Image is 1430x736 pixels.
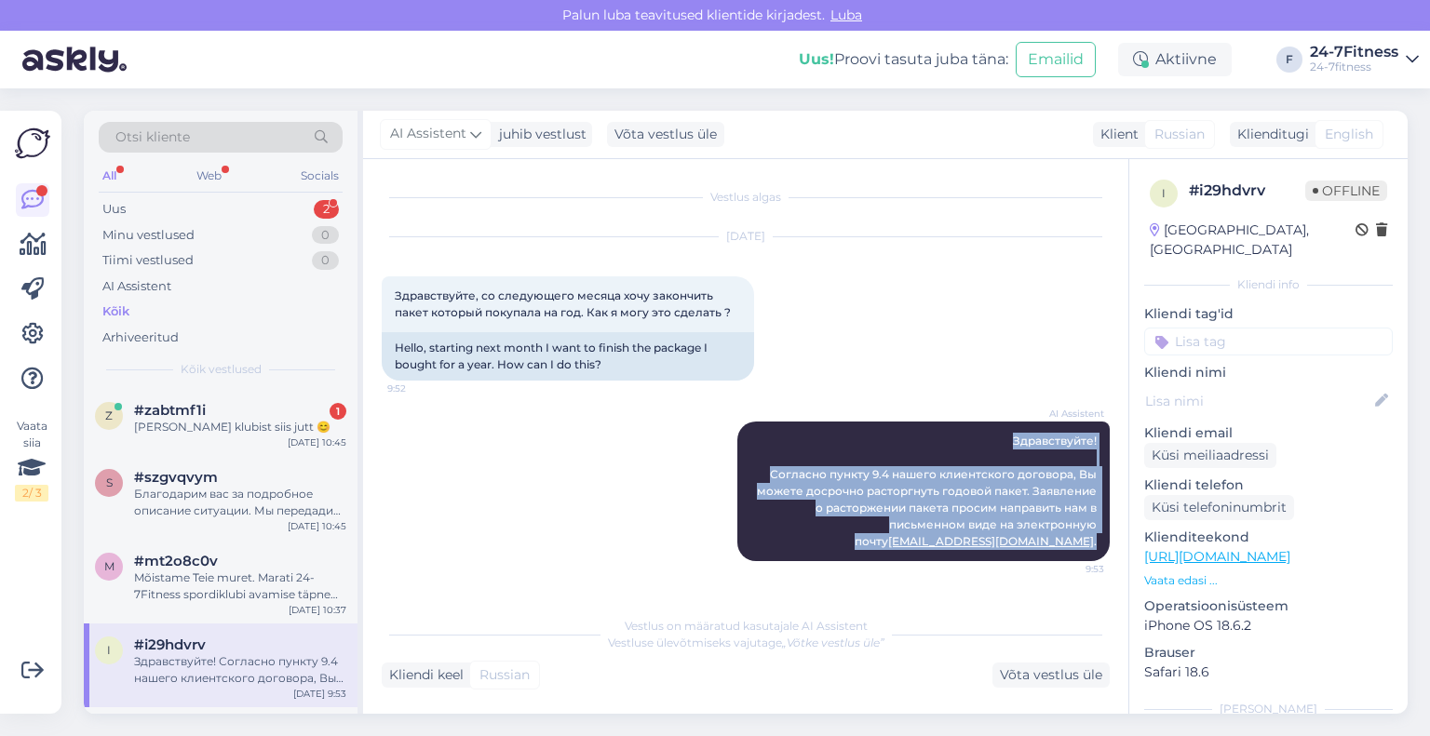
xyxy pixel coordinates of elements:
[825,7,868,23] span: Luba
[382,665,464,685] div: Kliendi keel
[782,636,884,649] i: „Võtke vestlus üle”
[15,485,48,502] div: 2 / 3
[390,124,466,144] span: AI Assistent
[104,559,115,573] span: m
[312,226,339,245] div: 0
[1310,45,1398,60] div: 24-7Fitness
[1144,596,1393,616] p: Operatsioonisüsteem
[1325,125,1373,144] span: English
[134,636,206,653] span: #i29hdvrv
[181,361,262,378] span: Kõik vestlused
[608,636,884,649] span: Vestluse ülevõtmiseks vajutage
[102,302,129,321] div: Kõik
[1144,443,1276,468] div: Küsi meiliaadressi
[15,126,50,161] img: Askly Logo
[293,687,346,701] div: [DATE] 9:53
[314,200,339,219] div: 2
[1144,616,1393,636] p: iPhone OS 18.6.2
[799,48,1008,71] div: Proovi tasuta juba täna:
[134,653,346,687] div: Здравствуйте! Согласно пункту 9.4 нашего клиентского договора, Вы можете досрочно расторгнуть год...
[1118,43,1232,76] div: Aktiivne
[134,469,218,486] span: #szgvqvym
[134,419,346,435] div: [PERSON_NAME] klubist siis jutt 😊
[1310,45,1419,74] a: 24-7Fitness24-7fitness
[1154,125,1205,144] span: Russian
[1144,423,1393,443] p: Kliendi email
[15,418,48,502] div: Vaata siia
[1305,181,1387,201] span: Offline
[1144,475,1393,495] p: Kliendi telefon
[1150,221,1356,260] div: [GEOGRAPHIC_DATA], [GEOGRAPHIC_DATA]
[1144,495,1294,520] div: Küsi telefoninumbrit
[1144,643,1393,662] p: Brauser
[288,435,346,449] div: [DATE] 10:45
[992,662,1110,688] div: Võta vestlus üle
[1162,186,1166,200] span: i
[1144,548,1290,565] a: [URL][DOMAIN_NAME]
[1144,572,1393,589] p: Vaata edasi ...
[107,643,111,657] span: i
[382,332,754,381] div: Hello, starting next month I want to finish the package I bought for a year. How can I do this?
[102,200,126,219] div: Uus
[134,402,206,419] span: #zabtmf1i
[1144,328,1393,355] input: Lisa tag
[387,381,457,395] span: 9:52
[102,277,171,296] div: AI Assistent
[625,619,868,633] span: Vestlus on määratud kasutajale AI Assistent
[1034,562,1104,576] span: 9:53
[115,127,190,147] span: Otsi kliente
[757,434,1099,548] span: Здравствуйте! Согласно пункту 9.4 нашего клиентского договора, Вы можете досрочно расторгнуть год...
[1093,125,1139,144] div: Klient
[99,164,120,188] div: All
[1144,662,1393,682] p: Safari 18.6
[1034,407,1104,421] span: AI Assistent
[382,189,1110,206] div: Vestlus algas
[607,122,724,147] div: Võta vestlus üle
[193,164,225,188] div: Web
[1230,125,1309,144] div: Klienditugi
[134,553,218,569] span: #mt2o8c0v
[1145,391,1371,411] input: Lisa nimi
[492,125,587,144] div: juhib vestlust
[1144,276,1393,293] div: Kliendi info
[106,475,113,489] span: s
[102,328,179,347] div: Arhiveeritud
[799,50,834,68] b: Uus!
[134,486,346,519] div: Благодарим вас за подробное описание ситуации. Мы передадим эту информацию соответствующему отдел...
[395,288,731,319] span: Здравствуйте, со следующего месяца хочу закончить пакет который покупала на год. Как я могу это с...
[134,569,346,603] div: Mõistame Teie muret. Marati 24-7Fitness spordiklubi avamise täpne kuupäev ei ole veel teada. Anna...
[1144,363,1393,382] p: Kliendi nimi
[1144,528,1393,547] p: Klienditeekond
[297,164,343,188] div: Socials
[382,228,1110,245] div: [DATE]
[1276,47,1302,73] div: F
[888,534,1094,548] a: [EMAIL_ADDRESS][DOMAIN_NAME]
[102,226,195,245] div: Minu vestlused
[1189,180,1305,202] div: # i29hdvrv
[288,519,346,533] div: [DATE] 10:45
[102,251,194,270] div: Tiimi vestlused
[330,403,346,420] div: 1
[1310,60,1398,74] div: 24-7fitness
[1016,42,1096,77] button: Emailid
[1144,304,1393,324] p: Kliendi tag'id
[1144,701,1393,717] div: [PERSON_NAME]
[289,603,346,617] div: [DATE] 10:37
[105,408,113,422] span: z
[479,665,530,685] span: Russian
[312,251,339,270] div: 0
